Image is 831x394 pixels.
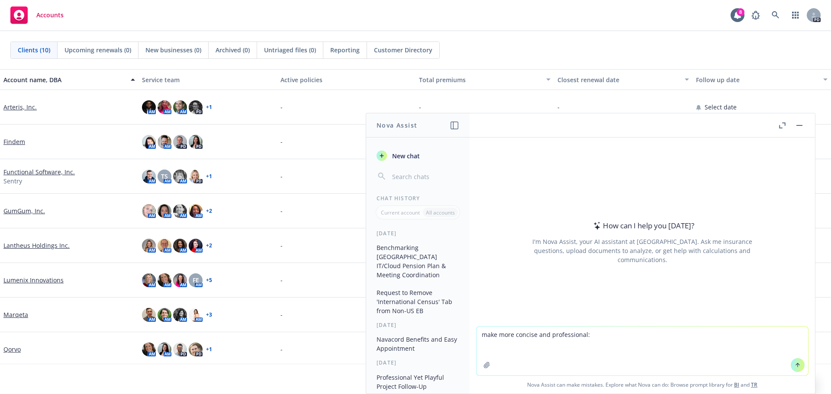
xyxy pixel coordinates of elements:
[477,327,808,375] textarea: make more concise and professional:
[787,6,804,24] a: Switch app
[142,273,156,287] img: photo
[280,137,283,146] span: -
[206,243,212,248] a: + 2
[173,239,187,253] img: photo
[3,275,64,285] a: Lumenix Innovations
[3,345,21,354] a: Qorvo
[280,75,412,84] div: Active policies
[390,170,459,183] input: Search chats
[64,45,131,54] span: Upcoming renewals (0)
[18,45,50,54] span: Clients (10)
[280,241,283,250] span: -
[206,174,212,179] a: + 1
[158,204,171,218] img: photo
[280,345,283,354] span: -
[206,278,212,283] a: + 5
[426,209,455,216] p: All accounts
[747,6,764,24] a: Report a Bug
[3,75,126,84] div: Account name, DBA
[189,308,203,322] img: photo
[158,135,171,149] img: photo
[206,312,212,317] a: + 3
[373,240,463,282] button: Benchmarking [GEOGRAPHIC_DATA] IT/Cloud Pension Plan & Meeting Coordination
[158,100,171,114] img: photo
[473,376,812,394] span: Nova Assist can make mistakes. Explore what Nova can do: Browse prompt library for and
[374,45,432,54] span: Customer Directory
[366,230,470,237] div: [DATE]
[373,285,463,318] button: Request to Remove 'International Census' Tab from Non-US EB
[216,45,250,54] span: Archived (0)
[373,332,463,356] button: Navacord Benefits and Easy Appointment
[3,137,25,146] a: Findem
[554,69,692,90] button: Closest renewal date
[36,12,64,19] span: Accounts
[419,103,421,112] span: -
[142,239,156,253] img: photo
[521,237,764,264] div: I'm Nova Assist, your AI assistant at [GEOGRAPHIC_DATA]. Ask me insurance questions, upload docum...
[705,103,737,112] span: Select date
[280,310,283,319] span: -
[173,308,187,322] img: photo
[206,105,212,110] a: + 1
[189,100,203,114] img: photo
[3,310,28,319] a: Marqeta
[189,170,203,183] img: photo
[173,170,187,183] img: photo
[158,308,171,322] img: photo
[173,204,187,218] img: photo
[173,135,187,149] img: photo
[264,45,316,54] span: Untriaged files (0)
[280,206,283,215] span: -
[3,176,22,186] span: Sentry
[3,103,37,112] a: Arteris, Inc.
[145,45,201,54] span: New businesses (0)
[3,241,70,250] a: Lantheus Holdings Inc.
[330,45,360,54] span: Reporting
[142,75,274,84] div: Service team
[557,103,560,112] span: -
[373,370,463,394] button: Professional Yet Playful Project Follow-Up
[277,69,415,90] button: Active policies
[280,275,283,285] span: -
[692,69,831,90] button: Follow up date
[173,343,187,356] img: photo
[189,135,203,149] img: photo
[189,343,203,356] img: photo
[142,343,156,356] img: photo
[7,3,67,27] a: Accounts
[751,381,757,388] a: TR
[161,172,168,181] span: TS
[142,308,156,322] img: photo
[189,239,203,253] img: photo
[767,6,784,24] a: Search
[173,273,187,287] img: photo
[591,220,694,231] div: How can I help you [DATE]?
[734,381,739,388] a: BI
[193,275,199,285] span: FE
[3,167,75,176] a: Functional Software, Inc.
[206,208,212,214] a: + 2
[158,273,171,287] img: photo
[138,69,277,90] button: Service team
[142,170,156,183] img: photo
[377,121,417,130] h1: Nova Assist
[419,75,541,84] div: Total premiums
[415,69,554,90] button: Total premiums
[142,100,156,114] img: photo
[189,204,203,218] img: photo
[280,103,283,112] span: -
[696,75,818,84] div: Follow up date
[366,359,470,366] div: [DATE]
[557,75,680,84] div: Closest renewal date
[3,206,45,215] a: GumGum, Inc.
[366,195,470,202] div: Chat History
[158,239,171,253] img: photo
[280,172,283,181] span: -
[390,151,420,160] span: New chat
[142,135,156,149] img: photo
[737,8,744,16] div: 8
[173,100,187,114] img: photo
[206,347,212,352] a: + 1
[366,321,470,329] div: [DATE]
[158,343,171,356] img: photo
